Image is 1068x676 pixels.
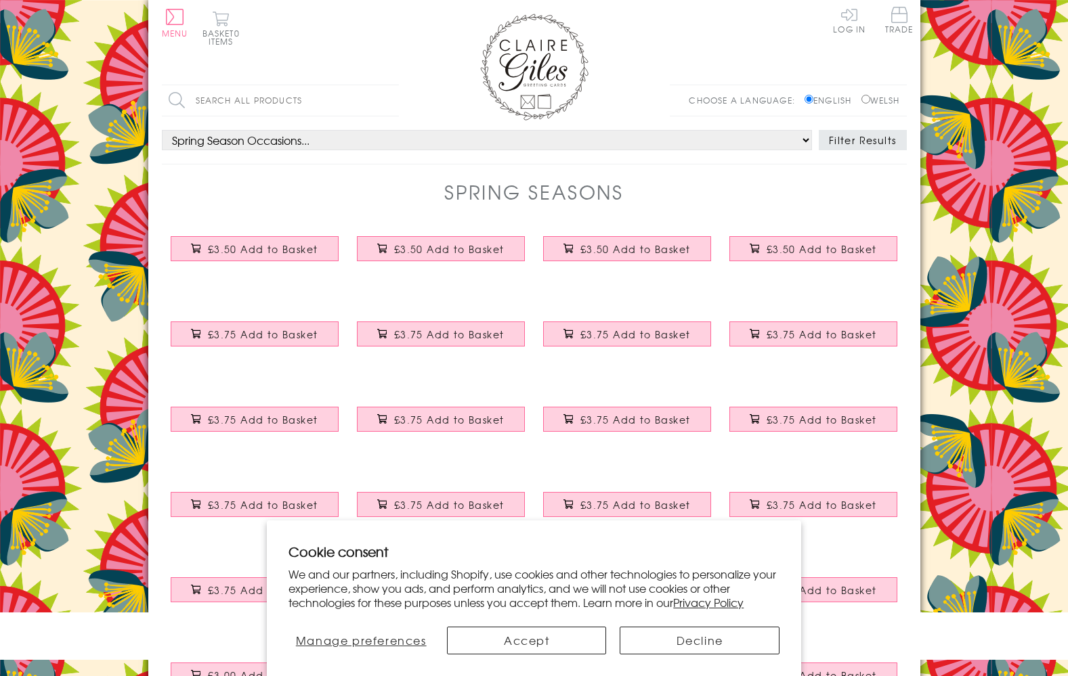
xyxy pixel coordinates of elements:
[394,498,505,512] span: £3.75 Add to Basket
[805,94,858,106] label: English
[162,397,348,455] a: Valentine's Day Card, Butterfly Wreath, Embellished with a colourful tassel £3.75 Add to Basket
[357,321,525,346] button: £3.75 Add to Basket
[208,498,318,512] span: £3.75 Add to Basket
[543,321,711,346] button: £3.75 Add to Basket
[729,236,897,261] button: £3.50 Add to Basket
[296,632,427,648] span: Manage preferences
[721,397,907,455] a: Valentine's Day Card, Love of my life, Embellished with a colourful tassel £3.75 Add to Basket
[394,413,505,426] span: £3.75 Add to Basket
[171,321,339,346] button: £3.75 Add to Basket
[289,542,779,561] h2: Cookie consent
[162,226,348,284] a: Valentines Day Card, Wife, Flamingo heart, text foiled in shiny gold £3.50 Add to Basket
[767,328,877,341] span: £3.75 Add to Basket
[721,226,907,284] a: Valentines Day Card, You're my Favourite, text foiled in shiny gold £3.50 Add to Basket
[171,492,339,517] button: £3.75 Add to Basket
[348,397,534,455] a: Valentine's Day Card, Wife, Big Heart, Embellished with a colourful tassel £3.75 Add to Basket
[171,407,339,432] button: £3.75 Add to Basket
[162,9,188,37] button: Menu
[543,236,711,261] button: £3.50 Add to Basket
[208,242,318,256] span: £3.50 Add to Basket
[861,94,900,106] label: Welsh
[357,236,525,261] button: £3.50 Add to Basket
[394,328,505,341] span: £3.75 Add to Basket
[202,11,240,45] button: Basket0 items
[885,7,914,33] span: Trade
[385,85,399,116] input: Search
[721,482,907,540] a: Valentine's Day Card, I love you with all my heart, Embellished with a tassel £3.75 Add to Basket
[208,328,318,341] span: £3.75 Add to Basket
[767,583,877,597] span: £3.00 Add to Basket
[805,95,813,104] input: English
[721,567,907,625] a: Valentine's Day Card, You and Me Forever, See through acetate window £3.00 Add to Basket
[673,594,744,610] a: Privacy Policy
[729,492,897,517] button: £3.75 Add to Basket
[620,627,779,654] button: Decline
[162,311,348,369] a: Valentine's Day Card, Paper Plane Kisses, Embellished with a colourful tassel £3.75 Add to Basket
[447,627,606,654] button: Accept
[580,242,691,256] span: £3.50 Add to Basket
[833,7,866,33] a: Log In
[580,413,691,426] span: £3.75 Add to Basket
[534,226,721,284] a: Valentines Day Card, MWAH, Kiss, text foiled in shiny gold £3.50 Add to Basket
[357,492,525,517] button: £3.75 Add to Basket
[480,14,589,120] img: Claire Giles Greetings Cards
[543,492,711,517] button: £3.75 Add to Basket
[162,27,188,39] span: Menu
[580,328,691,341] span: £3.75 Add to Basket
[348,226,534,284] a: Valentines Day Card, Gorgeous Husband, text foiled in shiny gold £3.50 Add to Basket
[534,397,721,455] a: Valentine's Day Card, Rocket, You're my world, Embellished with a tassel £3.75 Add to Basket
[209,27,240,47] span: 0 items
[767,498,877,512] span: £3.75 Add to Basket
[543,407,711,432] button: £3.75 Add to Basket
[348,482,534,540] a: Valentine's Day Card, Heart, be my unicorn, Embellished with a tassel £3.75 Add to Basket
[357,407,525,432] button: £3.75 Add to Basket
[819,130,907,150] button: Filter Results
[289,627,433,654] button: Manage preferences
[729,407,897,432] button: £3.75 Add to Basket
[162,567,348,625] a: Valentine's Day Card, Heart Pattern, Embellished with colourful pompoms £3.75 Add to Basket
[444,178,624,206] h1: Spring Seasons
[729,577,897,602] button: £3.00 Add to Basket
[208,583,318,597] span: £3.75 Add to Basket
[689,94,802,106] p: Choose a language:
[861,95,870,104] input: Welsh
[767,413,877,426] span: £3.75 Add to Basket
[534,482,721,540] a: Valentine's Day Card, Heart of Hearts, BOOM, Embellished with a tassel £3.75 Add to Basket
[534,311,721,369] a: Valentine's Day Card, Heart with Flowers, Embellished with a colourful tassel £3.75 Add to Basket
[208,413,318,426] span: £3.75 Add to Basket
[162,482,348,540] a: Valentine's Day Card, Lips, Kiss, Embellished with a colourful tassel £3.75 Add to Basket
[171,236,339,261] button: £3.50 Add to Basket
[580,498,691,512] span: £3.75 Add to Basket
[729,321,897,346] button: £3.75 Add to Basket
[348,311,534,369] a: Valentine's Day Card, Bomb, Love Bomb, Embellished with a colourful tassel £3.75 Add to Basket
[721,311,907,369] a: Valentine's Day Card, Hearts Background, Embellished with a colourful tassel £3.75 Add to Basket
[885,7,914,36] a: Trade
[289,567,779,609] p: We and our partners, including Shopify, use cookies and other technologies to personalize your ex...
[767,242,877,256] span: £3.50 Add to Basket
[171,577,339,602] button: £3.75 Add to Basket
[162,85,399,116] input: Search all products
[394,242,505,256] span: £3.50 Add to Basket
